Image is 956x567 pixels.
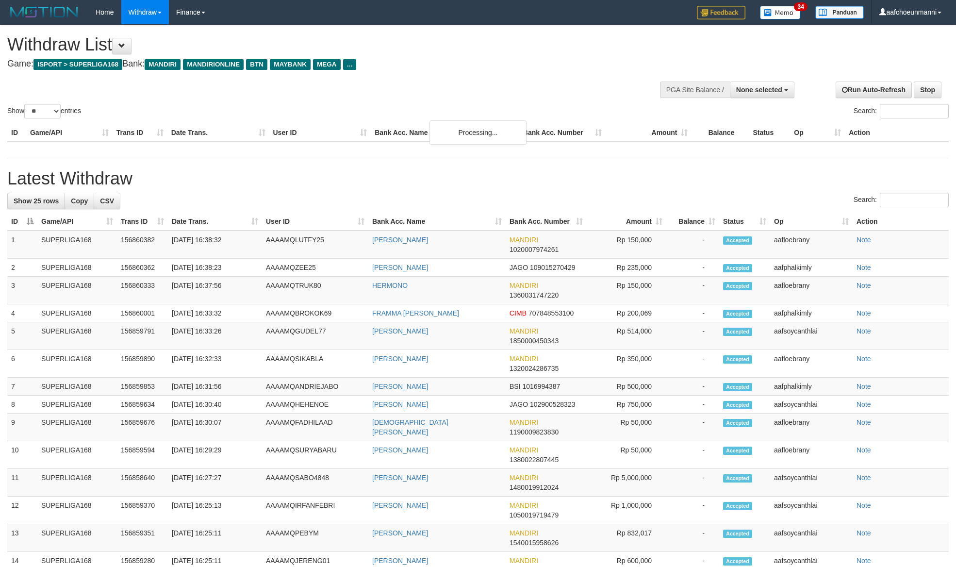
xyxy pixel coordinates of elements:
a: Note [857,309,871,317]
td: - [666,259,719,277]
td: - [666,378,719,396]
td: - [666,322,719,350]
td: Rp 150,000 [587,231,666,259]
a: [PERSON_NAME] [372,557,428,565]
td: - [666,524,719,552]
td: 156859594 [117,441,168,469]
th: Date Trans. [167,124,269,142]
td: AAAAMQPEBYM [262,524,368,552]
td: SUPERLIGA168 [37,497,117,524]
td: Rp 350,000 [587,350,666,378]
span: Accepted [723,383,752,391]
th: User ID [269,124,371,142]
td: Rp 500,000 [587,378,666,396]
td: 156859634 [117,396,168,414]
span: Accepted [723,282,752,290]
td: [DATE] 16:32:33 [168,350,262,378]
input: Search: [880,104,949,118]
td: 7 [7,378,37,396]
th: Bank Acc. Number: activate to sort column ascending [506,213,587,231]
td: 156860001 [117,304,168,322]
td: SUPERLIGA168 [37,277,117,304]
td: SUPERLIGA168 [37,231,117,259]
td: 156860333 [117,277,168,304]
td: 156859676 [117,414,168,441]
td: SUPERLIGA168 [37,259,117,277]
input: Search: [880,193,949,207]
td: aafphalkimly [770,304,853,322]
td: aafsoycanthlai [770,469,853,497]
a: [PERSON_NAME] [372,236,428,244]
td: 3 [7,277,37,304]
span: MANDIRI [510,236,538,244]
td: [DATE] 16:38:23 [168,259,262,277]
td: - [666,350,719,378]
span: Copy 1190009823830 to clipboard [510,428,559,436]
span: CIMB [510,309,527,317]
td: [DATE] 16:33:26 [168,322,262,350]
td: aafloebrany [770,350,853,378]
span: Accepted [723,401,752,409]
td: aafsoycanthlai [770,322,853,350]
th: Date Trans.: activate to sort column ascending [168,213,262,231]
td: 13 [7,524,37,552]
span: MANDIRIONLINE [183,59,244,70]
td: aafloebrany [770,231,853,259]
td: - [666,497,719,524]
td: aafsoycanthlai [770,396,853,414]
a: [PERSON_NAME] [372,355,428,363]
span: MANDIRI [510,282,538,289]
th: Balance [692,124,749,142]
td: SUPERLIGA168 [37,304,117,322]
a: Stop [914,82,941,98]
a: [PERSON_NAME] [372,327,428,335]
a: Note [857,557,871,565]
td: 10 [7,441,37,469]
span: Copy 1320024286735 to clipboard [510,365,559,372]
select: Showentries [24,104,61,118]
span: MANDIRI [510,418,538,426]
td: AAAAMQSURYABARU [262,441,368,469]
td: Rp 514,000 [587,322,666,350]
span: MEGA [313,59,341,70]
td: 156860382 [117,231,168,259]
td: 2 [7,259,37,277]
td: [DATE] 16:38:32 [168,231,262,259]
td: Rp 1,000,000 [587,497,666,524]
td: 156860362 [117,259,168,277]
span: Copy [71,197,88,205]
span: MANDIRI [510,355,538,363]
td: - [666,414,719,441]
td: - [666,304,719,322]
img: panduan.png [815,6,864,19]
span: Copy 109015270429 to clipboard [530,264,575,271]
td: [DATE] 16:30:40 [168,396,262,414]
label: Search: [854,193,949,207]
th: Balance: activate to sort column ascending [666,213,719,231]
th: Trans ID [113,124,167,142]
td: Rp 50,000 [587,441,666,469]
a: [DEMOGRAPHIC_DATA][PERSON_NAME] [372,418,448,436]
span: Accepted [723,557,752,566]
span: Accepted [723,502,752,510]
span: Accepted [723,264,752,272]
td: AAAAMQLUTFY25 [262,231,368,259]
td: [DATE] 16:33:32 [168,304,262,322]
td: - [666,396,719,414]
th: Amount: activate to sort column ascending [587,213,666,231]
td: aafloebrany [770,277,853,304]
td: SUPERLIGA168 [37,524,117,552]
td: 4 [7,304,37,322]
th: User ID: activate to sort column ascending [262,213,368,231]
span: Copy 1540015958626 to clipboard [510,539,559,547]
span: Accepted [723,355,752,364]
span: MAYBANK [270,59,311,70]
a: Note [857,236,871,244]
td: Rp 5,000,000 [587,469,666,497]
a: Note [857,501,871,509]
td: AAAAMQGUDEL77 [262,322,368,350]
span: Accepted [723,236,752,245]
td: 6 [7,350,37,378]
a: [PERSON_NAME] [372,446,428,454]
a: Note [857,529,871,537]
